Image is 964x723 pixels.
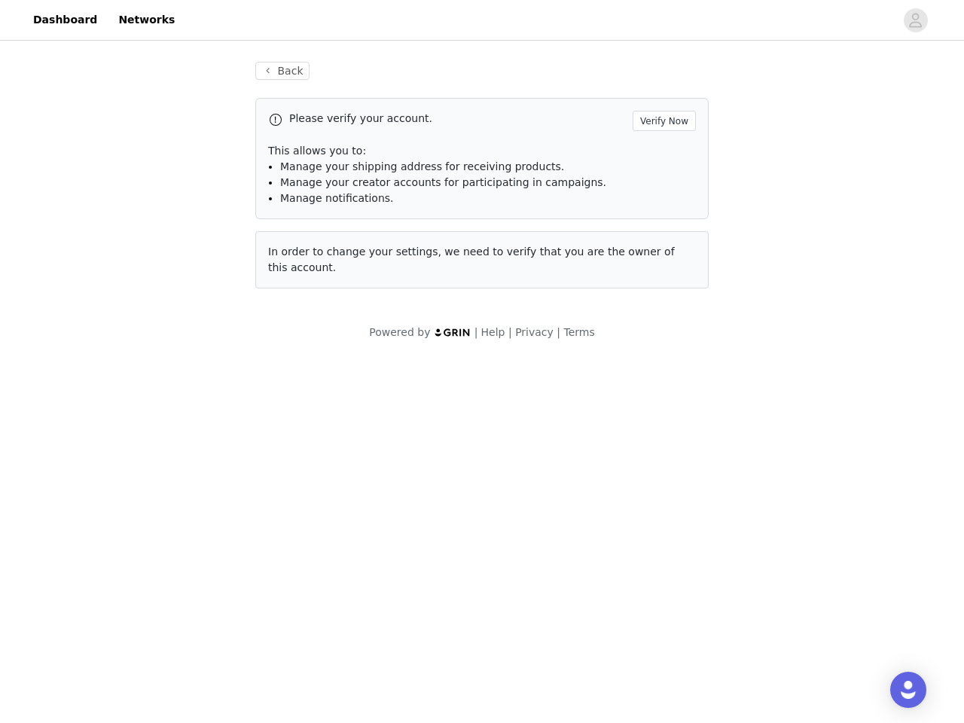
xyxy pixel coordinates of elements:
span: Manage your shipping address for receiving products. [280,160,564,172]
span: Powered by [369,326,430,338]
div: avatar [908,8,923,32]
span: | [557,326,560,338]
span: Manage your creator accounts for participating in campaigns. [280,176,606,188]
div: Open Intercom Messenger [890,672,926,708]
a: Networks [109,3,184,37]
a: Dashboard [24,3,106,37]
a: Terms [563,326,594,338]
a: Help [481,326,505,338]
span: | [508,326,512,338]
span: In order to change your settings, we need to verify that you are the owner of this account. [268,246,675,273]
p: This allows you to: [268,143,696,159]
p: Please verify your account. [289,111,627,127]
a: Privacy [515,326,554,338]
button: Verify Now [633,111,696,131]
button: Back [255,62,310,80]
img: logo [434,328,471,337]
span: | [474,326,478,338]
span: Manage notifications. [280,192,394,204]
